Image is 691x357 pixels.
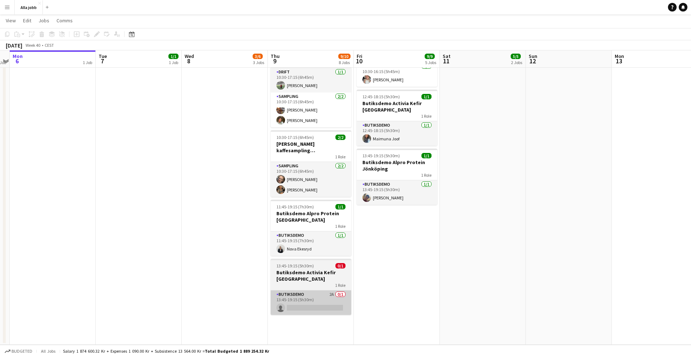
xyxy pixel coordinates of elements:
[271,68,351,92] app-card-role: Drift1/110:30-17:15 (6h45m)[PERSON_NAME]
[442,57,451,65] span: 11
[63,348,269,354] div: Salary 1 874 600.32 kr + Expenses 1 090.00 kr + Subsistence 13 564.00 kr =
[335,223,345,229] span: 1 Role
[335,263,345,268] span: 0/1
[83,60,92,65] div: 1 Job
[12,57,23,65] span: 6
[23,17,31,24] span: Edit
[357,90,437,146] app-job-card: 12:45-18:15 (5h30m)1/1Butiksdemo Activia Kefir [GEOGRAPHIC_DATA]1 RoleButiksdemo1/112:45-18:15 (5...
[271,231,351,256] app-card-role: Butiksdemo1/111:45-19:15 (7h30m)Nova Ekesryd
[271,130,351,197] app-job-card: 10:30-17:15 (6h45m)2/2[PERSON_NAME] kaffesampling [GEOGRAPHIC_DATA]1 RoleSampling2/210:30-17:15 (...
[270,57,280,65] span: 9
[511,60,522,65] div: 2 Jobs
[45,42,54,48] div: CEST
[614,57,624,65] span: 13
[357,180,437,205] app-card-role: Butiksdemo1/113:45-19:15 (5h30m)[PERSON_NAME]
[24,42,42,48] span: Week 40
[271,162,351,197] app-card-role: Sampling2/210:30-17:15 (6h45m)[PERSON_NAME][PERSON_NAME]
[357,62,437,87] app-card-role: Team Leader1/110:30-16:15 (5h45m)[PERSON_NAME]
[13,53,23,59] span: Mon
[276,263,314,268] span: 13:45-19:15 (5h30m)
[12,349,32,354] span: Budgeted
[335,283,345,288] span: 1 Role
[54,16,76,25] a: Comms
[36,16,52,25] a: Jobs
[271,36,351,127] app-job-card: 10:30-17:15 (6h45m)3/3[PERSON_NAME] kaffesampling [GEOGRAPHIC_DATA]2 RolesDrift1/110:30-17:15 (6h...
[6,42,22,49] div: [DATE]
[357,100,437,113] h3: Butiksdemo Activia Kefir [GEOGRAPHIC_DATA]
[169,60,178,65] div: 1 Job
[615,53,624,59] span: Mon
[357,121,437,146] app-card-role: Butiksdemo1/112:45-18:15 (5h30m)Maimuna Joof
[271,53,280,59] span: Thu
[421,113,432,119] span: 1 Role
[39,17,49,24] span: Jobs
[276,135,314,140] span: 10:30-17:15 (6h45m)
[253,54,263,59] span: 3/6
[356,57,362,65] span: 10
[205,348,269,354] span: Total Budgeted 1 889 254.32 kr
[99,53,107,59] span: Tue
[335,154,345,159] span: 1 Role
[421,172,432,178] span: 1 Role
[335,204,345,209] span: 1/1
[3,16,19,25] a: View
[4,347,33,355] button: Budgeted
[271,141,351,154] h3: [PERSON_NAME] kaffesampling [GEOGRAPHIC_DATA]
[335,135,345,140] span: 2/2
[339,60,350,65] div: 8 Jobs
[271,210,351,223] h3: Butiksdemo Alpro Protein [GEOGRAPHIC_DATA]
[184,57,194,65] span: 8
[168,54,179,59] span: 1/1
[40,348,57,354] span: All jobs
[425,60,436,65] div: 5 Jobs
[338,54,351,59] span: 9/10
[276,204,314,209] span: 11:45-19:15 (7h30m)
[271,92,351,127] app-card-role: Sampling2/210:30-17:15 (6h45m)[PERSON_NAME][PERSON_NAME]
[421,94,432,99] span: 1/1
[357,159,437,172] h3: Butiksdemo Alpro Protein Jönköping
[271,259,351,315] app-job-card: 13:45-19:15 (5h30m)0/1Butiksdemo Activia Kefir [GEOGRAPHIC_DATA]1 RoleButiksdemo2A0/113:45-19:15 ...
[271,290,351,315] app-card-role: Butiksdemo2A0/113:45-19:15 (5h30m)
[98,57,107,65] span: 7
[15,0,43,14] button: Alla jobb
[362,153,400,158] span: 13:45-19:15 (5h30m)
[529,53,537,59] span: Sun
[6,17,16,24] span: View
[421,153,432,158] span: 1/1
[271,269,351,282] h3: Butiksdemo Activia Kefir [GEOGRAPHIC_DATA]
[362,94,400,99] span: 12:45-18:15 (5h30m)
[185,53,194,59] span: Wed
[425,54,435,59] span: 9/9
[511,54,521,59] span: 5/5
[57,17,73,24] span: Comms
[271,200,351,256] app-job-card: 11:45-19:15 (7h30m)1/1Butiksdemo Alpro Protein [GEOGRAPHIC_DATA]1 RoleButiksdemo1/111:45-19:15 (7...
[20,16,34,25] a: Edit
[357,149,437,205] app-job-card: 13:45-19:15 (5h30m)1/1Butiksdemo Alpro Protein Jönköping1 RoleButiksdemo1/113:45-19:15 (5h30m)[PE...
[528,57,537,65] span: 12
[357,53,362,59] span: Fri
[443,53,451,59] span: Sat
[253,60,264,65] div: 3 Jobs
